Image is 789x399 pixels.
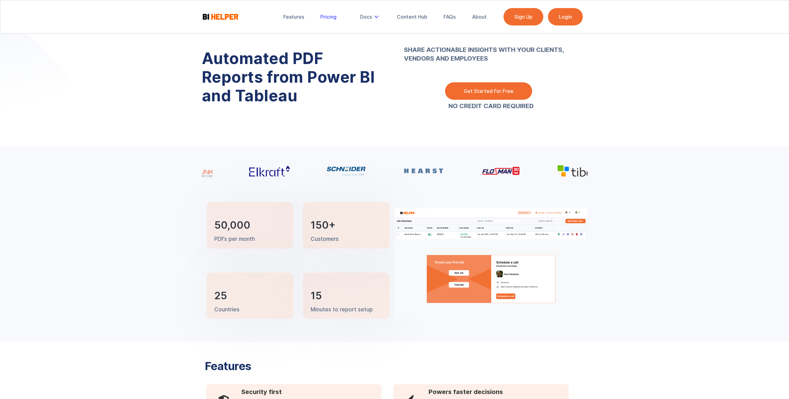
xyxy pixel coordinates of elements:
a: Content Hub [392,10,432,24]
h1: Automated PDF Reports from Power BI and Tableau [202,49,385,105]
a: Get Started For Free [445,82,532,100]
p: Minutes to report setup [311,306,373,314]
strong: SHARE ACTIONABLE INSIGHTS WITH YOUR CLIENTS, VENDORS AND EMPLOYEES ‍ [404,28,578,71]
a: Login [548,8,583,25]
h3: 25 [214,291,227,300]
p: Customers [311,236,339,243]
a: Sign Up [504,8,543,25]
a: Pricing [316,10,341,24]
strong: NO CREDIT CARD REQUIRED [448,102,534,110]
a: NO CREDIT CARD REQUIRED [448,103,534,109]
h3: 15 [311,291,322,300]
h3: Security first [241,387,382,397]
a: About [468,10,491,24]
h3: Features [205,360,360,372]
h3: Powers faster decisions [429,387,569,397]
p: PDFs per month [214,236,255,243]
p: ‍ [404,28,578,71]
div: FAQs [443,14,456,20]
a: Features [279,10,309,24]
h3: 50,000 [214,221,250,230]
div: Docs [360,14,372,20]
p: Countries [214,306,239,314]
div: Pricing [320,14,336,20]
div: Content Hub [397,14,427,20]
div: Features [283,14,304,20]
h3: 150+ [311,221,336,230]
div: Docs [356,10,385,24]
a: FAQs [439,10,460,24]
div: About [472,14,487,20]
